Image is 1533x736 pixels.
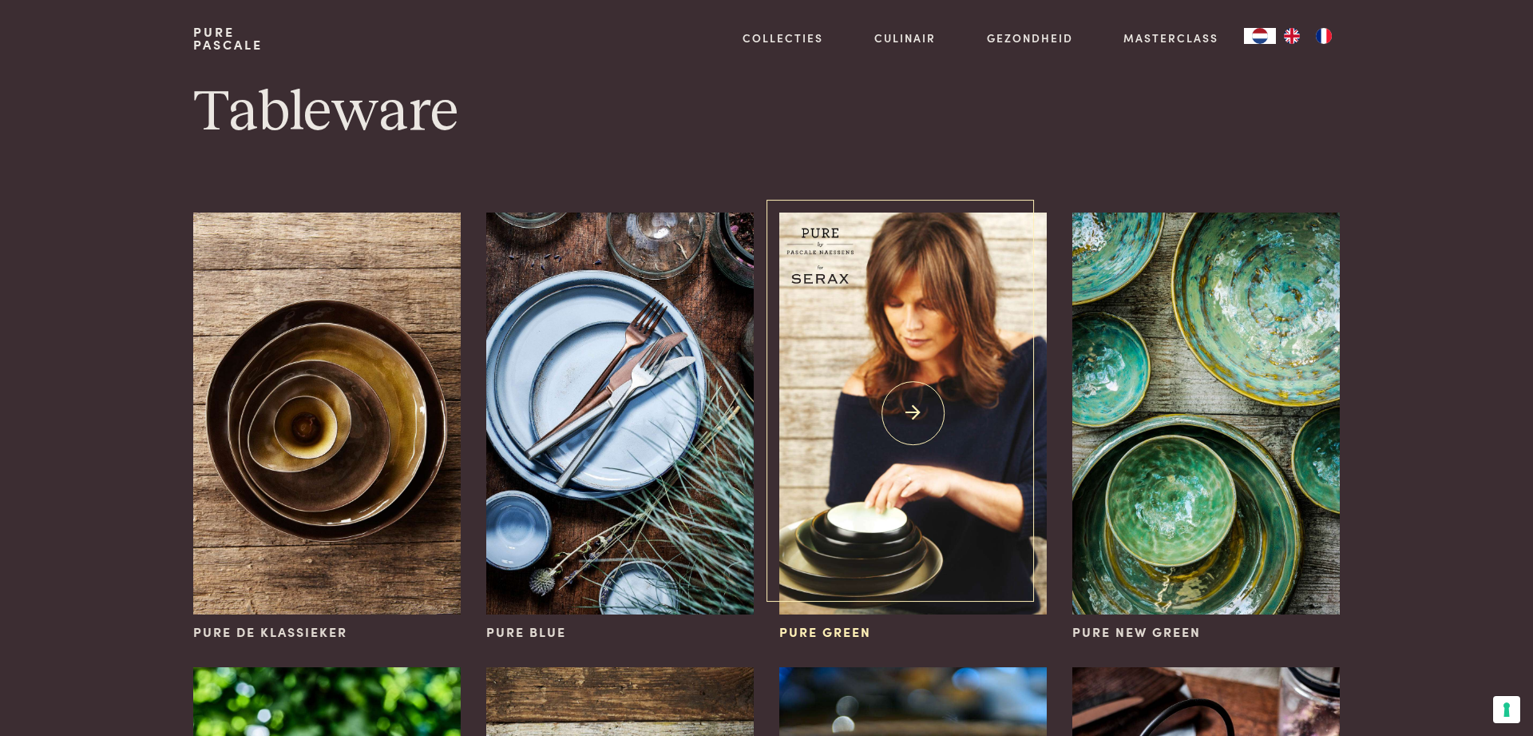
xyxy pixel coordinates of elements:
a: Collecties [743,30,823,46]
span: Pure de klassieker [193,623,347,642]
a: EN [1276,28,1308,44]
img: Pure Green [779,213,1047,615]
span: Pure Green [779,623,871,642]
a: Pure New Green Pure New Green [1072,213,1340,642]
a: FR [1308,28,1340,44]
img: Pure New Green [1072,213,1340,615]
a: Culinair [874,30,936,46]
a: Pure de klassieker Pure de klassieker [193,213,461,642]
span: Pure New Green [1072,623,1201,642]
a: Gezondheid [987,30,1073,46]
div: Language [1244,28,1276,44]
img: Pure Blue [486,213,754,615]
button: Uw voorkeuren voor toestemming voor trackingtechnologieën [1493,696,1520,723]
a: Pure Green Pure Green [779,213,1047,642]
img: Pure de klassieker [193,213,461,615]
a: Masterclass [1123,30,1218,46]
aside: Language selected: Nederlands [1244,28,1340,44]
a: PurePascale [193,26,263,51]
a: NL [1244,28,1276,44]
h1: Tableware [193,77,1340,149]
span: Pure Blue [486,623,566,642]
a: Pure Blue Pure Blue [486,213,754,642]
ul: Language list [1276,28,1340,44]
